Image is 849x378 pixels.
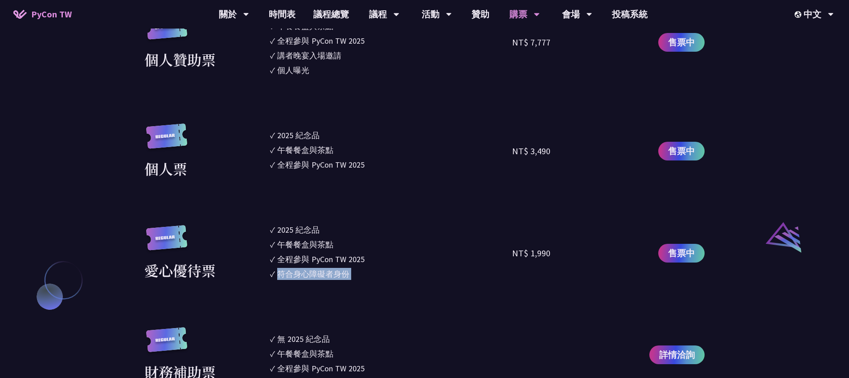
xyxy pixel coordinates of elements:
span: 售票中 [668,144,695,158]
img: regular.8f272d9.svg [144,225,189,259]
div: 個人曝光 [277,64,309,76]
div: 全程參與 PyCon TW 2025 [277,35,365,47]
div: 全程參與 PyCon TW 2025 [277,362,365,374]
li: ✓ [270,159,513,171]
img: Home icon of PyCon TW 2025 [13,10,27,19]
div: 全程參與 PyCon TW 2025 [277,159,365,171]
a: 售票中 [658,244,705,263]
a: 詳情洽詢 [649,345,705,364]
div: 2025 紀念品 [277,224,320,236]
li: ✓ [270,253,513,265]
div: 午餐餐盒與茶點 [277,348,333,360]
div: 午餐餐盒與茶點 [277,144,333,156]
img: sponsor.43e6a3a.svg [144,14,189,49]
li: ✓ [270,129,513,141]
li: ✓ [270,49,513,62]
a: 售票中 [658,142,705,160]
div: NT$ 3,490 [512,144,550,158]
div: 符合身心障礙者身份 [277,268,349,280]
img: Locale Icon [795,11,804,18]
li: ✓ [270,64,513,76]
li: ✓ [270,35,513,47]
div: 無 2025 紀念品 [277,333,330,345]
span: 售票中 [668,36,695,49]
li: ✓ [270,144,513,156]
img: regular.8f272d9.svg [144,327,189,362]
div: NT$ 1,990 [512,247,550,260]
li: ✓ [270,362,513,374]
li: ✓ [270,238,513,251]
div: 愛心優待票 [144,259,216,281]
span: PyCon TW [31,8,72,21]
span: 詳情洽詢 [659,348,695,362]
img: regular.8f272d9.svg [144,123,189,158]
div: 全程參與 PyCon TW 2025 [277,253,365,265]
div: 個人票 [144,158,187,179]
li: ✓ [270,333,513,345]
a: 售票中 [658,33,705,52]
div: 個人贊助票 [144,49,216,70]
li: ✓ [270,224,513,236]
span: 售票中 [668,247,695,260]
a: PyCon TW [4,3,81,25]
div: 2025 紀念品 [277,129,320,141]
div: 午餐餐盒與茶點 [277,238,333,251]
div: NT$ 7,777 [512,36,550,49]
div: 講者晚宴入場邀請 [277,49,341,62]
li: ✓ [270,348,513,360]
li: ✓ [270,268,513,280]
